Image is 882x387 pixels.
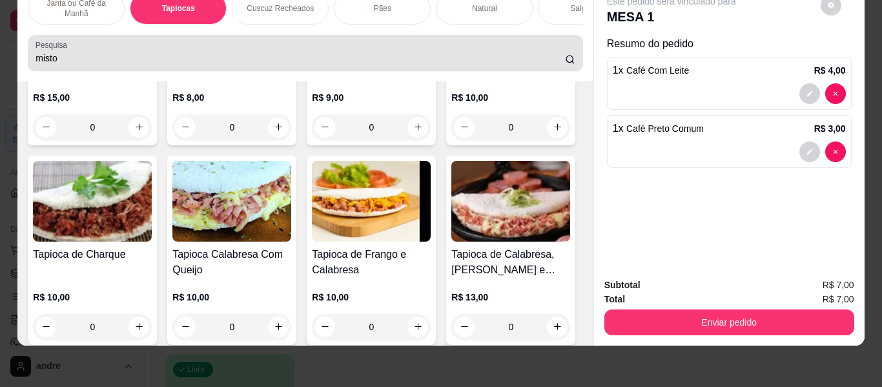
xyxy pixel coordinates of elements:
button: increase-product-quantity [128,117,149,138]
p: R$ 13,00 [451,291,570,304]
input: Pesquisa [36,52,565,65]
p: R$ 3,00 [814,122,846,135]
p: Salgados [570,3,602,14]
h4: Tapioca de Calabresa, [PERSON_NAME] e [PERSON_NAME] [451,247,570,278]
span: Café Com Leite [626,65,689,76]
button: decrease-product-quantity [825,141,846,162]
button: increase-product-quantity [547,317,568,337]
p: R$ 9,00 [312,91,431,104]
img: product-image [451,161,570,242]
p: R$ 10,00 [172,291,291,304]
h4: Tapioca Calabresa Com Queijo [172,247,291,278]
p: Tapiocas [162,3,195,14]
p: Pães [374,3,391,14]
button: decrease-product-quantity [454,117,475,138]
h4: Tapioca de Frango e Calabresa [312,247,431,278]
p: Natural [472,3,497,14]
p: 1 x [613,121,704,136]
button: increase-product-quantity [268,317,289,337]
button: decrease-product-quantity [314,117,335,138]
p: MESA 1 [607,8,736,26]
button: increase-product-quantity [407,317,428,337]
img: product-image [172,161,291,242]
p: R$ 8,00 [172,91,291,104]
button: decrease-product-quantity [175,117,196,138]
span: Café Preto Comum [626,123,704,134]
button: increase-product-quantity [128,317,149,337]
button: decrease-product-quantity [314,317,335,337]
p: 1 x [613,63,690,78]
button: decrease-product-quantity [799,83,820,104]
button: increase-product-quantity [547,117,568,138]
button: decrease-product-quantity [175,317,196,337]
button: decrease-product-quantity [799,141,820,162]
button: decrease-product-quantity [36,117,56,138]
button: increase-product-quantity [268,117,289,138]
label: Pesquisa [36,39,72,50]
img: product-image [312,161,431,242]
button: decrease-product-quantity [36,317,56,337]
span: R$ 7,00 [823,292,854,306]
button: decrease-product-quantity [454,317,475,337]
p: R$ 10,00 [451,91,570,104]
p: Resumo do pedido [607,36,852,52]
button: decrease-product-quantity [825,83,846,104]
p: Cuscuz Recheados [247,3,314,14]
strong: Total [604,294,625,304]
p: R$ 15,00 [33,91,152,104]
span: R$ 7,00 [823,278,854,292]
h4: Tapioca de Charque [33,247,152,262]
p: R$ 10,00 [33,291,152,304]
p: R$ 10,00 [312,291,431,304]
button: Enviar pedido [604,309,854,335]
p: R$ 4,00 [814,64,846,77]
img: product-image [33,161,152,242]
button: increase-product-quantity [407,117,428,138]
strong: Subtotal [604,280,641,290]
